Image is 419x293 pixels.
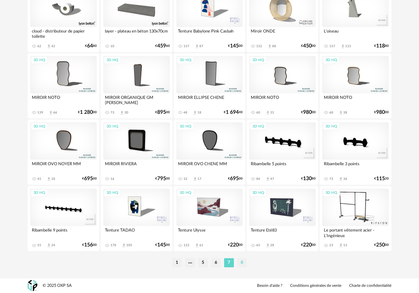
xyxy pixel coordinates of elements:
[46,177,51,181] span: Download icon
[101,186,172,251] a: 3D HQ Tenture TADAO 178 Download icon 105 €14500
[155,44,170,48] div: € 60
[303,110,312,114] span: 980
[157,177,166,181] span: 795
[376,44,385,48] span: 118
[211,258,221,267] li: 6
[320,53,391,118] a: 3D HQ MIROIR NOTO 68 Download icon 38 €98000
[345,44,351,48] div: 115
[270,111,274,114] div: 31
[329,44,335,48] div: 157
[193,177,197,181] span: Download icon
[257,283,282,288] a: Besoin d'aide ?
[247,120,318,185] a: 3D HQ Ribambelle 5 points 84 Download icon 47 €13080
[267,44,272,49] span: Download icon
[103,226,170,239] div: Tenture TADAO
[265,177,270,181] span: Download icon
[376,243,385,247] span: 250
[249,56,267,64] div: 3D HQ
[184,44,189,48] div: 157
[270,177,274,181] div: 47
[228,177,243,181] div: € 00
[228,243,243,247] div: € 00
[43,283,72,288] div: © 2025 OXP SA
[174,186,246,251] a: 3D HQ Tenture Ulysse 123 Download icon 61 €22000
[249,27,316,40] div: Miroir ONDE
[193,110,197,115] span: Download icon
[256,44,262,48] div: 152
[85,44,97,48] div: € 80
[256,111,260,114] div: 60
[224,110,243,114] div: € 40
[199,44,203,48] div: 87
[338,243,343,248] span: Download icon
[126,243,132,247] div: 105
[256,243,260,247] div: 65
[237,258,247,267] li: 8
[124,111,128,114] div: 30
[84,177,93,181] span: 695
[329,177,333,181] div: 73
[230,177,239,181] span: 695
[51,44,55,48] div: 42
[184,111,187,114] div: 48
[349,283,391,288] a: Charte de confidentialité
[376,177,385,181] span: 115
[87,44,93,48] span: 64
[228,44,243,48] div: € 00
[53,111,57,114] div: 66
[338,177,343,181] span: Download icon
[374,243,389,247] div: € 00
[265,110,270,115] span: Download icon
[121,243,126,248] span: Download icon
[329,243,333,247] div: 23
[104,189,121,197] div: 3D HQ
[104,56,121,64] div: 3D HQ
[104,123,121,131] div: 3D HQ
[230,44,239,48] span: 145
[28,280,37,291] img: OXP
[343,111,347,114] div: 38
[198,258,208,267] li: 5
[155,243,170,247] div: € 00
[30,27,97,40] div: cloud - distributeur de papier toilette
[226,110,239,114] span: 1 694
[174,120,246,185] a: 3D HQ MIROIR OVO CHENE MM 32 Download icon 17 €69500
[157,243,166,247] span: 145
[265,243,270,248] span: Download icon
[31,123,48,131] div: 3D HQ
[48,110,53,115] span: Download icon
[37,177,41,181] div: 41
[177,123,194,131] div: 3D HQ
[155,110,170,114] div: € 00
[176,93,243,106] div: MIROIR ELLIPSE CHENE
[28,120,99,185] a: 3D HQ MIROIR OVO NOYER MM 41 Download icon 18 €69500
[101,120,172,185] a: 3D HQ MIROIR RIVIERA 16 €79500
[110,111,114,114] div: 73
[195,243,199,248] span: Download icon
[176,27,243,40] div: Tenture Babylone Pink Casbah
[80,110,93,114] span: 1 280
[177,189,194,197] div: 3D HQ
[376,110,385,114] span: 980
[301,110,316,114] div: € 00
[249,123,267,131] div: 3D HQ
[322,160,389,173] div: Ribambelle 3 points
[301,44,316,48] div: € 00
[290,283,341,288] a: Conditions générales de vente
[110,243,116,247] div: 178
[249,93,316,106] div: MIROIR NOTO
[101,53,172,118] a: 3D HQ MIROIR ORGANIQUE GM [PERSON_NAME] 73 Download icon 30 €89500
[176,226,243,239] div: Tenture Ulysse
[301,243,316,247] div: € 00
[197,111,201,114] div: 18
[28,53,99,118] a: 3D HQ MIROIR NOTO 139 Download icon 66 €1 28000
[322,226,389,239] div: Le portant vêtement acier - L'Ingénieux
[197,177,201,181] div: 17
[28,186,99,251] a: 3D HQ Ribambelle 9 points 51 Download icon 24 €15600
[184,243,189,247] div: 123
[340,44,345,49] span: Download icon
[323,56,340,64] div: 3D HQ
[31,56,48,64] div: 3D HQ
[84,243,93,247] span: 156
[374,44,389,48] div: € 80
